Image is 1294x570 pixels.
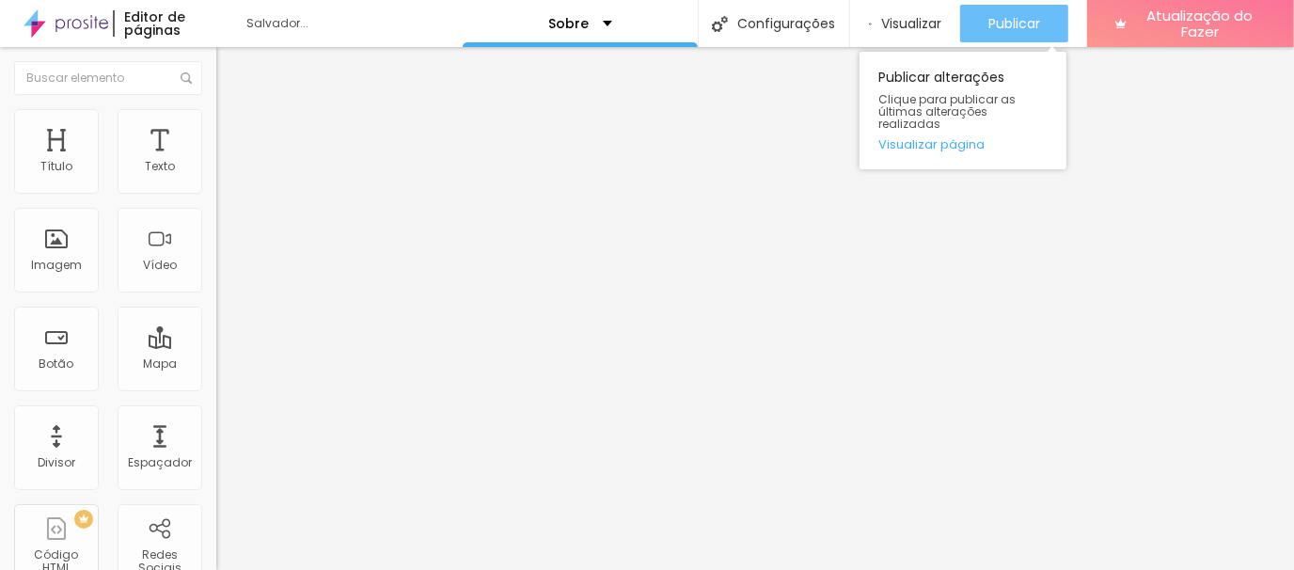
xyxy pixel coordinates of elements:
font: Botão [39,356,74,372]
img: Ícone [181,72,192,84]
font: Mapa [143,356,177,372]
font: Espaçador [128,454,192,470]
font: Publicar [988,14,1040,33]
font: Visualizar [881,14,941,33]
font: Imagem [31,257,82,273]
img: Ícone [712,16,728,32]
font: Editor de páginas [124,8,185,40]
font: Atualização do Fazer [1147,6,1254,41]
font: Divisor [38,454,75,470]
img: view-1.svg [869,16,872,32]
button: Visualizar [850,5,960,42]
font: Visualizar página [878,135,985,153]
a: Visualizar página [878,138,1048,150]
font: Salvador... [246,15,308,31]
font: Publicar alterações [878,68,1004,87]
font: Vídeo [143,257,177,273]
font: Texto [145,158,175,174]
font: Sobre [548,14,589,33]
font: Configurações [737,14,835,33]
button: Publicar [960,5,1068,42]
font: Clique para publicar as últimas alterações realizadas [878,91,1016,132]
font: Título [40,158,72,174]
input: Buscar elemento [14,61,202,95]
iframe: Editor [216,47,1294,570]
